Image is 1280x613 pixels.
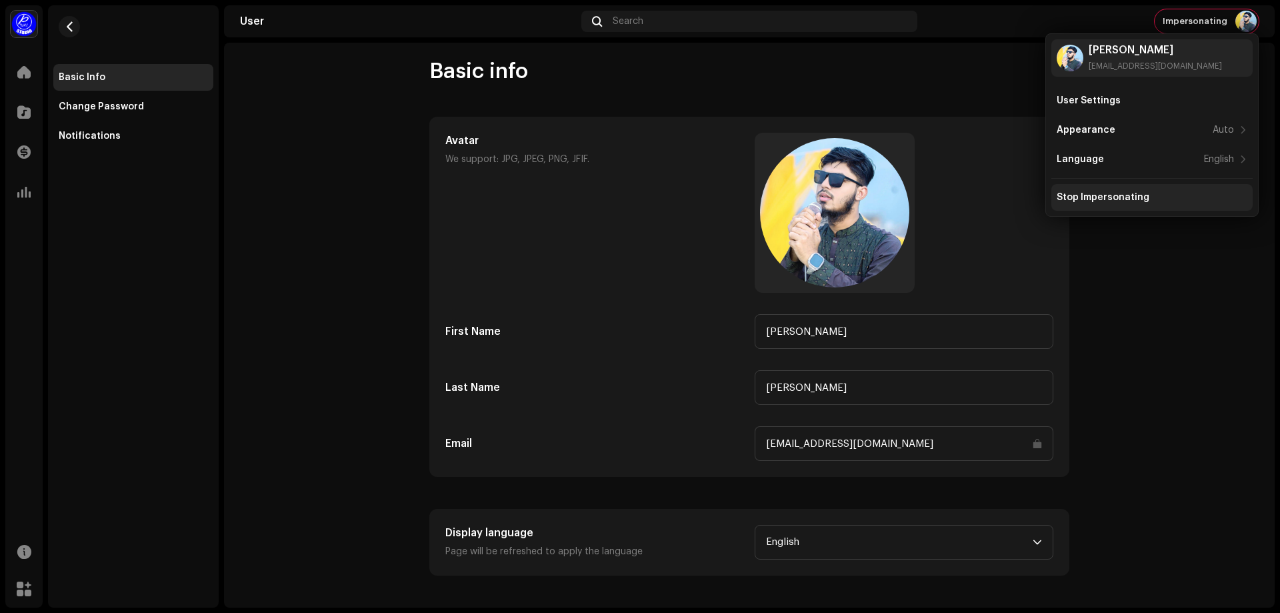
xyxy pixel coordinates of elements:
[1089,45,1222,55] div: [PERSON_NAME]
[1051,87,1253,114] re-m-nav-item: User Settings
[445,151,744,167] p: We support: JPG, JPEG, PNG, JFIF.
[1235,11,1257,32] img: 07da45de-2897-499d-9d2f-cb8c8761d55c
[1051,117,1253,143] re-m-nav-item: Appearance
[445,380,744,396] h5: Last Name
[755,314,1053,349] input: First name
[445,324,744,340] h5: First Name
[1051,146,1253,173] re-m-nav-item: Language
[1057,95,1121,106] div: User Settings
[445,525,744,541] h5: Display language
[1051,184,1253,211] re-m-nav-item: Stop Impersonating
[59,101,144,112] div: Change Password
[53,123,213,149] re-m-nav-item: Notifications
[1033,526,1042,559] div: dropdown trigger
[429,58,528,85] span: Basic info
[53,64,213,91] re-m-nav-item: Basic Info
[1057,154,1104,165] div: Language
[445,544,744,560] p: Page will be refreshed to apply the language
[11,11,37,37] img: a1dd4b00-069a-4dd5-89ed-38fbdf7e908f
[53,93,213,120] re-m-nav-item: Change Password
[766,526,1033,559] span: English
[59,72,105,83] div: Basic Info
[445,133,744,149] h5: Avatar
[1057,192,1149,203] div: Stop Impersonating
[755,370,1053,405] input: Last name
[1089,61,1222,71] div: [EMAIL_ADDRESS][DOMAIN_NAME]
[1057,125,1115,135] div: Appearance
[1204,154,1234,165] div: English
[1213,125,1234,135] div: Auto
[59,131,121,141] div: Notifications
[1057,45,1083,71] img: 07da45de-2897-499d-9d2f-cb8c8761d55c
[755,426,1053,461] input: Email
[1163,16,1227,27] span: Impersonating
[445,436,744,452] h5: Email
[613,16,643,27] span: Search
[240,16,576,27] div: User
